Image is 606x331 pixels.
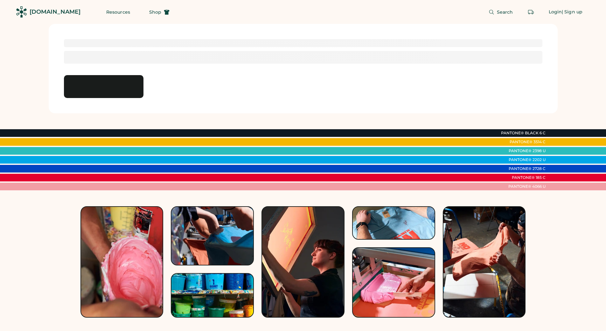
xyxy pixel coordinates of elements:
div: [DOMAIN_NAME] [30,8,80,16]
button: Retrieve an order [525,6,537,18]
span: Shop [149,10,161,14]
button: Shop [142,6,177,18]
div: | Sign up [562,9,582,15]
div: Login [549,9,562,15]
img: Rendered Logo - Screens [16,6,27,18]
button: Resources [99,6,138,18]
button: Search [481,6,521,18]
span: Search [497,10,513,14]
